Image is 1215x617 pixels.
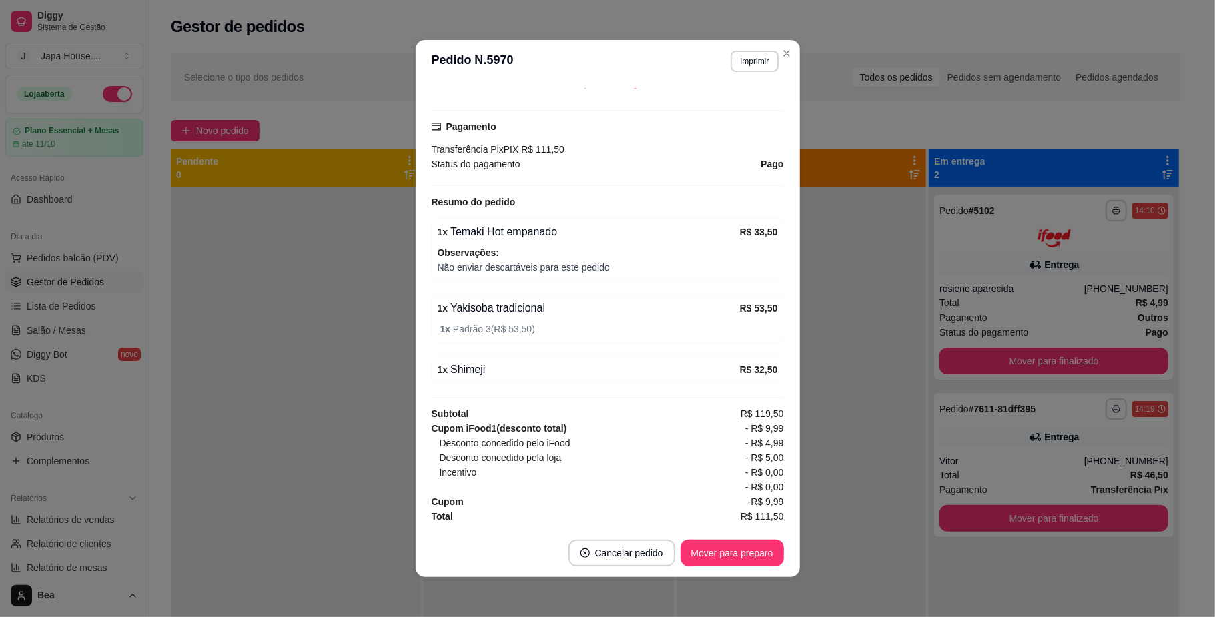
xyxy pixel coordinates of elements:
span: - R$ 5,00 [745,450,784,465]
span: Incentivo [440,465,477,480]
strong: R$ 53,50 [740,303,778,314]
span: Desconto concedido pelo iFood [440,436,570,450]
span: Não enviar descartáveis para este pedido [438,260,778,275]
div: Temaki Hot empanado [438,224,740,240]
strong: Pagamento [446,121,496,132]
strong: 1 x [440,324,453,334]
div: Yakisoba tradicional [438,300,740,316]
strong: 1 x [438,364,448,375]
strong: Observações: [438,247,500,258]
span: R$ 119,50 [741,406,784,421]
span: Status do pagamento [432,157,520,171]
button: Mover para preparo [681,540,784,566]
span: -R$ 9,99 [748,494,784,509]
span: - R$ 0,00 [745,465,784,480]
span: - R$ 0,00 [745,480,784,494]
span: Padrão 3 ( R$ 53,50 ) [440,322,778,336]
span: Transferência Pix PIX [432,144,519,155]
span: close-circle [580,548,590,558]
button: close-circleCancelar pedido [568,540,675,566]
div: Shimeji [438,362,740,378]
span: R$ 111,50 [741,509,784,524]
h3: Pedido N. 5970 [432,51,514,72]
strong: Total [432,511,453,522]
strong: Subtotal [432,408,469,419]
strong: Pago [761,159,783,169]
span: R$ 111,50 [519,144,565,155]
strong: Cupom [432,496,464,507]
span: - R$ 4,99 [745,436,784,450]
strong: Resumo do pedido [432,197,516,207]
span: - R$ 9,99 [745,421,784,436]
strong: Cupom iFood 1 (desconto total) [432,423,567,434]
button: Imprimir [731,51,778,72]
span: credit-card [432,122,441,131]
span: Desconto concedido pela loja [440,450,562,465]
strong: R$ 32,50 [740,364,778,375]
button: Close [776,43,797,64]
strong: 1 x [438,227,448,237]
strong: R$ 33,50 [740,227,778,237]
strong: 1 x [438,303,448,314]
